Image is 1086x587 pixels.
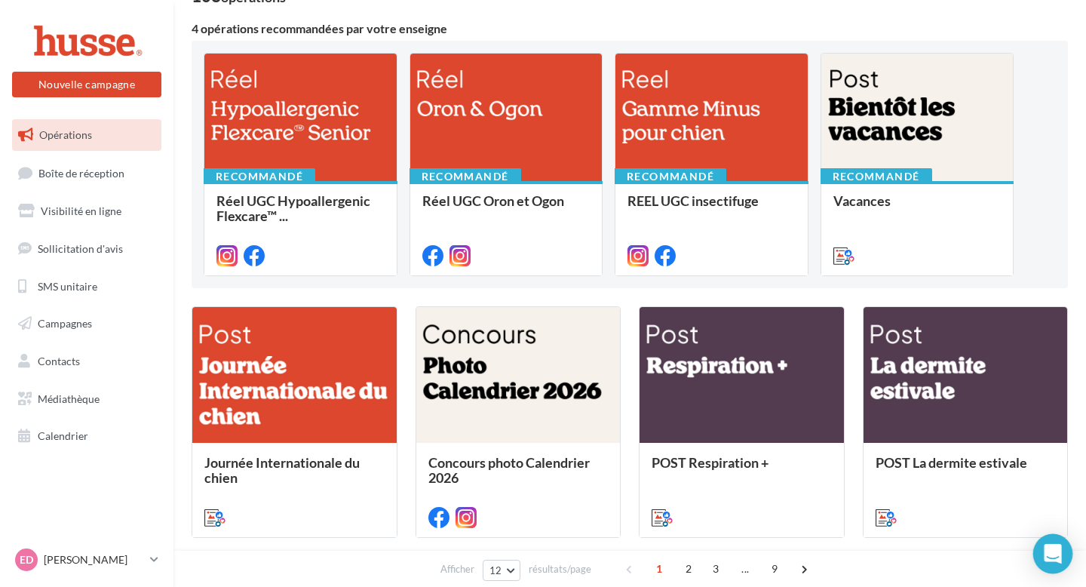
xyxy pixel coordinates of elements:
[38,429,88,442] span: Calendrier
[627,192,759,209] span: REEL UGC insectifuge
[204,454,360,486] span: Journée Internationale du chien
[762,557,787,581] span: 9
[216,192,370,224] span: Réel UGC Hypoallergenic Flexcare™ ...
[9,119,164,151] a: Opérations
[39,128,92,141] span: Opérations
[9,157,164,189] a: Boîte de réception
[410,168,521,185] div: Recommandé
[12,72,161,97] button: Nouvelle campagne
[204,168,315,185] div: Recommandé
[9,233,164,265] a: Sollicitation d'avis
[733,557,757,581] span: ...
[676,557,701,581] span: 2
[12,546,161,574] a: ED [PERSON_NAME]
[9,420,164,452] a: Calendrier
[192,23,1068,35] div: 4 opérations recommandées par votre enseigne
[647,557,671,581] span: 1
[44,552,144,567] p: [PERSON_NAME]
[38,317,92,330] span: Campagnes
[9,195,164,227] a: Visibilité en ligne
[428,454,590,486] span: Concours photo Calendrier 2026
[38,166,124,179] span: Boîte de réception
[38,242,123,255] span: Sollicitation d'avis
[1033,534,1073,574] div: Open Intercom Messenger
[529,562,591,576] span: résultats/page
[9,383,164,415] a: Médiathèque
[489,564,502,576] span: 12
[38,392,100,405] span: Médiathèque
[876,454,1027,471] span: POST La dermite estivale
[41,204,121,217] span: Visibilité en ligne
[704,557,728,581] span: 3
[483,560,521,581] button: 12
[38,279,97,292] span: SMS unitaire
[20,552,33,567] span: ED
[422,192,564,209] span: Réel UGC Oron et Ogon
[615,168,726,185] div: Recommandé
[821,168,932,185] div: Recommandé
[9,346,164,377] a: Contacts
[9,271,164,303] a: SMS unitaire
[440,562,474,576] span: Afficher
[833,192,891,209] span: Vacances
[9,308,164,340] a: Campagnes
[652,454,768,471] span: POST Respiration +
[38,355,80,367] span: Contacts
